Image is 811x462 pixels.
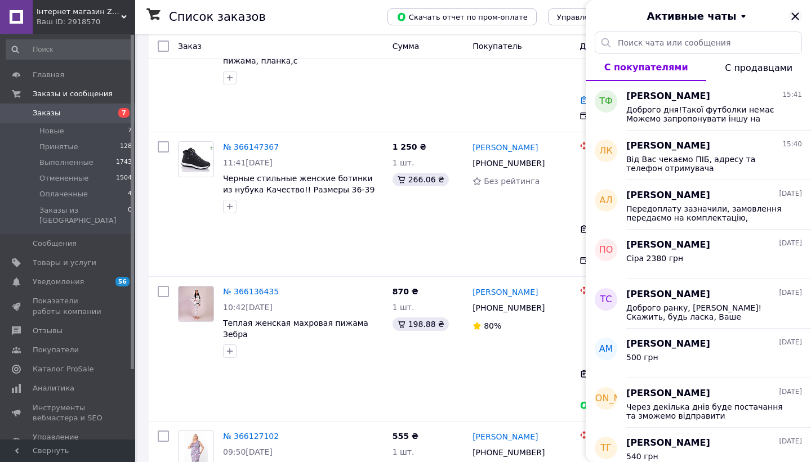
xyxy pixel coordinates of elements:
span: 1743 [116,158,132,168]
span: [PERSON_NAME] [626,239,710,252]
a: № 366127102 [223,432,279,441]
button: ПО[PERSON_NAME][DATE]Сіра 2380 грн [586,230,811,279]
span: АЛ [600,194,613,207]
button: Скачать отчет по пром-оплате [387,8,537,25]
div: 198.88 ₴ [393,317,449,331]
span: Аналитика [33,383,74,393]
span: Без рейтинга [484,177,540,186]
span: 11:41[DATE] [223,158,273,167]
span: [PERSON_NAME] [626,288,710,301]
span: Інтернет магазин Zheneva [37,7,121,17]
span: [PHONE_NUMBER] [473,448,545,457]
span: [PERSON_NAME] [569,392,644,405]
span: ПО [599,244,613,257]
span: Заказы из [GEOGRAPHIC_DATA] [39,205,128,226]
span: Отмененные [39,173,88,183]
a: № 366147367 [223,142,279,151]
a: Мужская теплая трикотажная пижама, планка,с начесом,синяя,кофта штаны 56/58 [223,45,368,77]
button: АЛ[PERSON_NAME][DATE]Передоплату зазначили, замовлення передаємо на комплектацію, відвантаження 1... [586,180,811,230]
span: Показатели работы компании [33,296,104,316]
span: [DATE] [779,338,802,347]
span: Принятые [39,142,78,152]
span: Инструменты вебмастера и SEO [33,403,104,423]
button: Управление статусами [548,8,654,25]
span: 10:42[DATE] [223,303,273,312]
span: 80% [484,321,501,330]
div: 266.06 ₴ [393,173,449,186]
span: 7 [128,126,132,136]
span: Сообщения [33,239,77,249]
span: 1 250 ₴ [393,142,427,151]
span: Уведомления [33,277,84,287]
span: Отзывы [33,326,63,336]
a: Черные стильные женские ботинки из нубука Качество!! Размеры 36-39 [223,174,375,194]
span: Скачать отчет по пром-оплате [396,12,528,22]
span: 56 [115,277,130,286]
a: № 366136435 [223,287,279,296]
span: Товары и услуги [33,258,96,268]
button: С продавцами [706,54,811,81]
span: Новые [39,126,64,136]
span: ТФ [599,95,613,108]
span: 500 грн [626,353,658,362]
span: 555 ₴ [393,432,418,441]
span: Через декілька днів буде постачання та зможемо відправити [626,402,786,420]
img: Фото товару [179,286,213,321]
span: 540 грн [626,452,658,461]
span: 4 [128,189,132,199]
span: [DATE] [779,387,802,397]
img: Фото товару [179,146,213,173]
span: С покупателями [604,62,688,73]
button: Закрыть [788,10,802,23]
span: Сумма [393,42,420,51]
span: ТГ [600,442,612,455]
span: Від Вас чекаємо ПІБ, адресу та телефон отримувача [626,155,786,173]
button: Активные чаты [617,9,779,24]
span: 0 [128,205,132,226]
span: [DATE] [779,189,802,199]
span: [PERSON_NAME] [626,90,710,103]
div: Ваш ID: 2918570 [37,17,135,27]
span: Заказ [178,42,202,51]
button: ТС[PERSON_NAME][DATE]Доброго ранку, [PERSON_NAME]! Скажить, будь ласка, Ваше замовлення актуальне... [586,279,811,329]
span: 1504 [116,173,132,183]
span: Доставка и оплата [580,42,658,51]
span: ЛК [599,145,612,158]
span: 128 [120,142,132,152]
span: Покупатель [473,42,522,51]
a: Фото товару [178,286,214,322]
span: Заказы и сообщения [33,89,113,99]
span: [DATE] [779,239,802,248]
span: [PERSON_NAME] [626,437,710,450]
span: Управление статусами [557,13,645,21]
a: Теплая женская махровая пижама Зебра [223,319,368,339]
span: Доброго дня!Такої футболки немає Можемо запропонувати іншу на розмір 52 на Ваші параметри [626,105,786,123]
span: 1 шт. [393,303,415,312]
span: [PERSON_NAME] [626,189,710,202]
button: ТФ[PERSON_NAME]15:41Доброго дня!Такої футболки немає Можемо запропонувати іншу на розмір 52 на Ва... [586,81,811,131]
span: Сіра 2380 грн [626,254,683,263]
span: 15:41 [782,90,802,100]
span: Активные чаты [647,9,737,24]
span: 15:40 [782,140,802,149]
button: С покупателями [586,54,706,81]
span: 09:50[DATE] [223,447,273,456]
a: Фото товару [178,141,214,177]
button: ЛК[PERSON_NAME]15:40Від Вас чекаємо ПІБ, адресу та телефон отримувача [586,131,811,180]
a: [PERSON_NAME] [473,142,538,153]
a: [PERSON_NAME] [473,431,538,442]
span: С продавцами [725,62,792,73]
span: [DATE] [779,437,802,446]
span: Каталог ProSale [33,364,93,374]
button: АМ[PERSON_NAME][DATE]500 грн [586,329,811,378]
span: Заказы [33,108,60,118]
span: 870 ₴ [393,287,418,296]
span: Управление сайтом [33,432,104,452]
span: АМ [599,343,613,356]
span: 7 [118,108,130,118]
span: 1 шт. [393,158,415,167]
span: Покупатели [33,345,79,355]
